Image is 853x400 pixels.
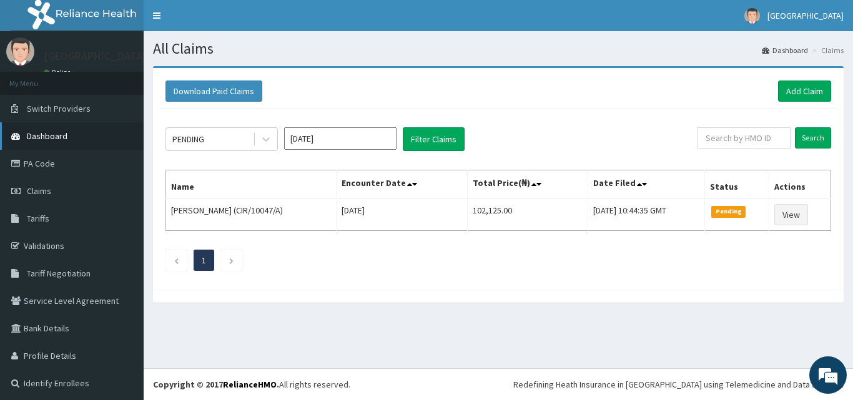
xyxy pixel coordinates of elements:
[174,255,179,266] a: Previous page
[144,368,853,400] footer: All rights reserved.
[27,213,49,224] span: Tariffs
[23,62,51,94] img: d_794563401_company_1708531726252_794563401
[166,198,337,231] td: [PERSON_NAME] (CIR/10047/A)
[165,80,262,102] button: Download Paid Claims
[588,198,705,231] td: [DATE] 10:44:35 GMT
[767,10,844,21] span: [GEOGRAPHIC_DATA]
[711,206,746,217] span: Pending
[467,198,588,231] td: 102,125.00
[27,185,51,197] span: Claims
[6,267,238,311] textarea: Type your message and hit 'Enter'
[205,6,235,36] div: Minimize live chat window
[284,127,397,150] input: Select Month and Year
[172,133,204,145] div: PENDING
[467,170,588,199] th: Total Price(₦)
[202,255,206,266] a: Page 1 is your current page
[762,45,808,56] a: Dashboard
[166,170,337,199] th: Name
[223,379,277,390] a: RelianceHMO
[769,170,831,199] th: Actions
[65,70,210,86] div: Chat with us now
[513,378,844,391] div: Redefining Heath Insurance in [GEOGRAPHIC_DATA] using Telemedicine and Data Science!
[337,198,467,231] td: [DATE]
[27,130,67,142] span: Dashboard
[27,268,91,279] span: Tariff Negotiation
[72,120,172,246] span: We're online!
[809,45,844,56] li: Claims
[403,127,465,151] button: Filter Claims
[744,8,760,24] img: User Image
[27,103,91,114] span: Switch Providers
[588,170,705,199] th: Date Filed
[337,170,467,199] th: Encounter Date
[153,379,279,390] strong: Copyright © 2017 .
[778,80,831,102] a: Add Claim
[6,37,34,66] img: User Image
[153,41,844,57] h1: All Claims
[44,68,74,77] a: Online
[698,127,791,149] input: Search by HMO ID
[229,255,234,266] a: Next page
[705,170,769,199] th: Status
[774,204,808,225] a: View
[795,127,831,149] input: Search
[44,51,147,62] p: [GEOGRAPHIC_DATA]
